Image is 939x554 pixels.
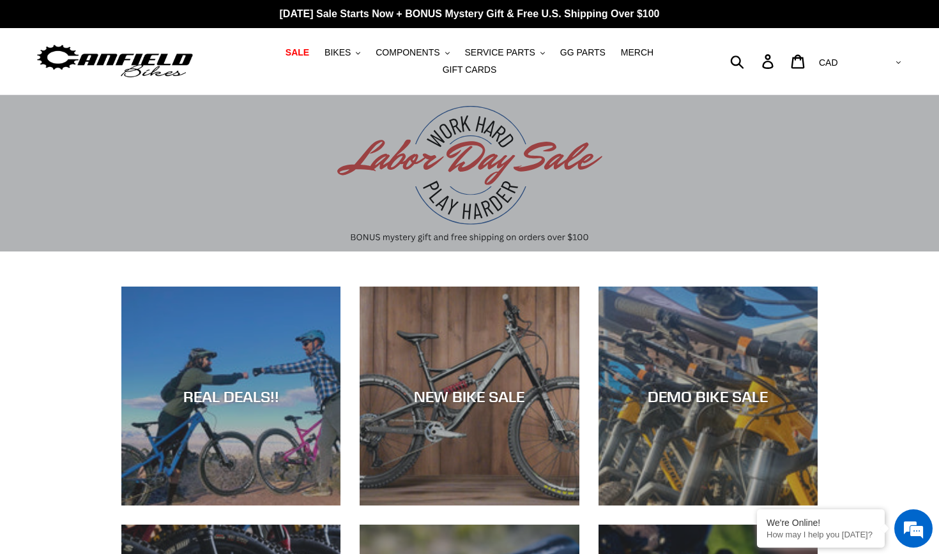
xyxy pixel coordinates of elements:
[436,61,503,79] a: GIFT CARDS
[737,47,770,75] input: Search
[615,44,660,61] a: MERCH
[360,387,579,405] div: NEW BIKE SALE
[286,47,309,58] span: SALE
[554,44,612,61] a: GG PARTS
[324,47,351,58] span: BIKES
[464,47,535,58] span: SERVICE PARTS
[599,287,818,505] a: DEMO BIKE SALE
[35,41,195,82] img: Canfield Bikes
[121,287,340,505] a: REAL DEALS!!
[376,47,439,58] span: COMPONENTS
[458,44,551,61] button: SERVICE PARTS
[121,387,340,405] div: REAL DEALS!!
[443,64,497,75] span: GIFT CARDS
[560,47,606,58] span: GG PARTS
[360,287,579,505] a: NEW BIKE SALE
[279,44,316,61] a: SALE
[767,518,875,528] div: We're Online!
[621,47,653,58] span: MERCH
[599,387,818,405] div: DEMO BIKE SALE
[318,44,367,61] button: BIKES
[767,530,875,539] p: How may I help you today?
[369,44,455,61] button: COMPONENTS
